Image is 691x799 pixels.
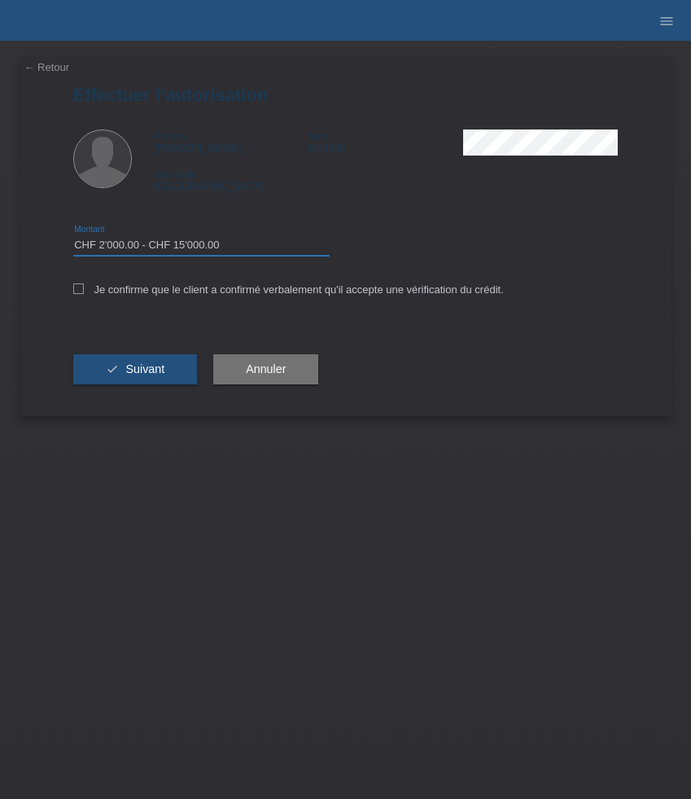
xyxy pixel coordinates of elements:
span: Nationalité [155,169,197,179]
a: menu [650,15,683,25]
h1: Effectuer l’autorisation [73,85,619,105]
span: Annuler [246,362,286,375]
label: Je confirme que le client a confirmé verbalement qu'il accepte une vérification du crédit. [73,283,504,296]
div: Dobrich [308,130,463,154]
span: Prénom [155,131,186,141]
button: check Suivant [73,354,198,385]
span: Nom [308,131,327,141]
div: [GEOGRAPHIC_DATA] [155,168,309,192]
div: [PERSON_NAME] [155,130,309,154]
i: menu [658,13,675,29]
button: Annuler [213,354,318,385]
a: ← Retour [24,61,70,73]
span: Suivant [125,362,164,375]
i: check [106,362,119,375]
